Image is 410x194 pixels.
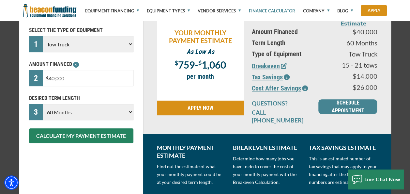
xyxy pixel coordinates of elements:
[252,61,287,71] button: Breakeven
[29,128,133,143] button: CALCULATE MY PAYMENT ESTIMATE
[29,104,43,120] div: 3
[160,73,241,80] p: per month
[329,72,377,80] p: $14,000
[252,108,311,124] p: CALL [PHONE_NUMBER]
[29,60,133,68] p: AMOUNT FINANCED
[348,170,404,189] button: Live Chat Now
[4,175,19,190] div: Accessibility Menu
[160,48,241,56] p: As Low As
[329,61,377,69] p: 15 - 21 tows
[29,26,133,34] p: SELECT THE TYPE OF EQUIPMENT
[157,163,225,186] p: Find out the estimate of what your monthly payment could be at your desired term length.
[329,28,377,36] p: $40,000
[178,59,195,71] span: 759
[309,155,377,186] p: This is an estimated number of tax savings that may apply to your financing after the first year....
[29,36,43,52] div: 1
[252,99,311,107] p: QUESTIONS?
[160,29,241,44] p: YOUR MONTHLY PAYMENT ESTIMATE
[318,99,377,114] a: SCHEDULE APPOINTMENT
[233,155,301,186] p: Determine how many jobs you have to do to cover the cost of your monthly payment with the Breakev...
[202,59,226,71] span: 1,060
[157,144,225,159] p: MONTHLY PAYMENT ESTIMATE
[160,59,241,69] p: -
[252,83,308,93] button: Cost After Savings
[252,28,322,36] p: Amount Financed
[29,70,43,86] div: 2
[198,59,202,66] span: $
[29,94,133,102] p: DESIRED TERM LENGTH
[43,70,133,86] input: $
[252,39,322,47] p: Term Length
[329,83,377,91] p: $26,000
[157,101,244,115] a: APPLY NOW
[233,144,301,152] p: BREAKEVEN ESTIMATE
[309,144,377,152] p: TAX SAVINGS ESTIMATE
[252,50,322,58] p: Type of Equipment
[252,72,290,82] button: Tax Savings
[361,5,387,16] a: Apply
[175,59,178,66] span: $
[329,39,377,47] p: 60 Months
[329,50,377,58] p: Tow Truck
[364,176,401,182] span: Live Chat Now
